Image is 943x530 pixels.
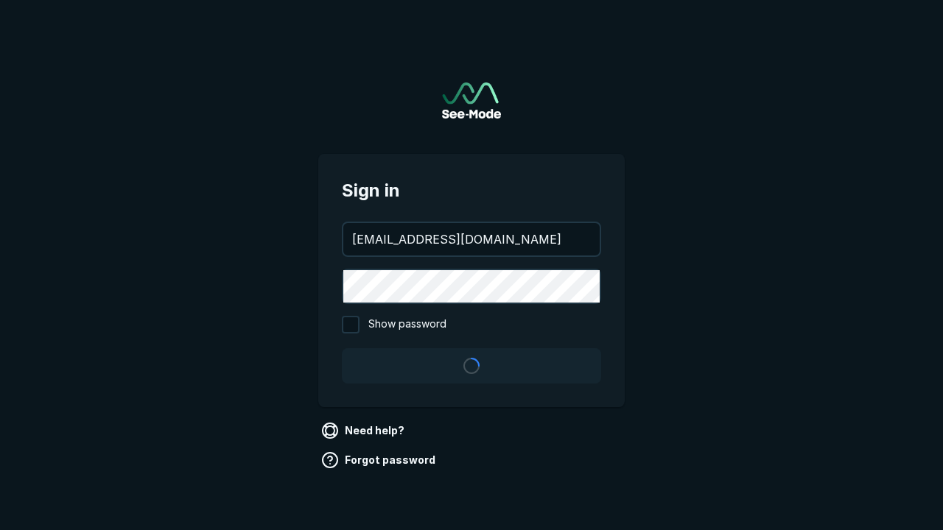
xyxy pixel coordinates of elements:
a: Need help? [318,419,410,442]
img: See-Mode Logo [442,82,501,119]
input: your@email.com [343,223,600,255]
span: Show password [368,316,446,333]
span: Sign in [342,177,601,204]
a: Forgot password [318,448,441,472]
a: Go to sign in [442,82,501,119]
